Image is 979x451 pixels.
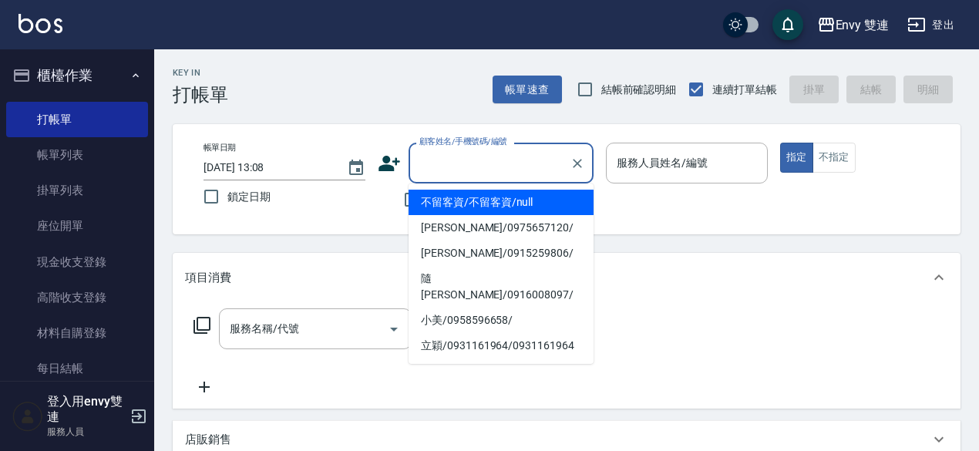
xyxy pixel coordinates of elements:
[6,244,148,280] a: 現金收支登錄
[47,394,126,425] h5: 登入用envy雙連
[493,76,562,104] button: 帳單速查
[601,82,677,98] span: 結帳前確認明細
[173,68,228,78] h2: Key In
[419,136,507,147] label: 顧客姓名/手機號碼/編號
[173,84,228,106] h3: 打帳單
[19,14,62,33] img: Logo
[409,308,594,333] li: 小美/0958596658/
[836,15,890,35] div: Envy 雙連
[6,280,148,315] a: 高階收支登錄
[6,102,148,137] a: 打帳單
[712,82,777,98] span: 連續打單結帳
[6,137,148,173] a: 帳單列表
[811,9,896,41] button: Envy 雙連
[6,315,148,351] a: 材料自購登錄
[409,358,594,384] li: [PERSON_NAME]/0933916876/
[6,208,148,244] a: 座位開單
[173,253,960,302] div: 項目消費
[204,142,236,153] label: 帳單日期
[185,270,231,286] p: 項目消費
[409,333,594,358] li: 立穎/0931161964/0931161964
[6,56,148,96] button: 櫃檯作業
[409,190,594,215] li: 不留客資/不留客資/null
[338,150,375,187] button: Choose date, selected date is 2025-10-10
[204,155,331,180] input: YYYY/MM/DD hh:mm
[780,143,813,173] button: 指定
[6,173,148,208] a: 掛單列表
[772,9,803,40] button: save
[567,153,588,174] button: Clear
[409,266,594,308] li: 隨[PERSON_NAME]/0916008097/
[409,241,594,266] li: [PERSON_NAME]/0915259806/
[6,351,148,386] a: 每日結帳
[185,432,231,448] p: 店販銷售
[47,425,126,439] p: 服務人員
[901,11,960,39] button: 登出
[812,143,856,173] button: 不指定
[409,215,594,241] li: [PERSON_NAME]/0975657120/
[227,189,271,205] span: 鎖定日期
[12,401,43,432] img: Person
[382,317,406,342] button: Open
